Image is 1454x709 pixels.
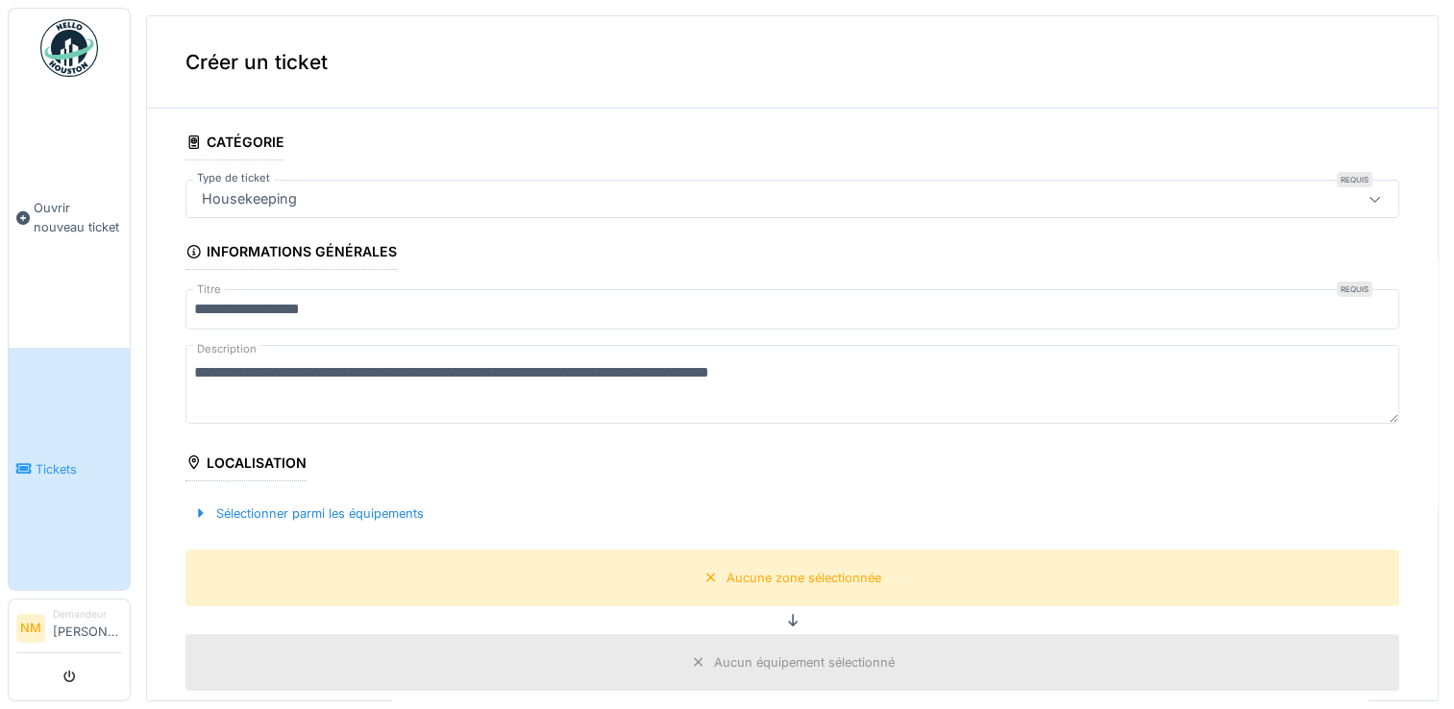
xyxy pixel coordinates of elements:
div: Requis [1337,281,1372,297]
div: Créer un ticket [147,16,1438,109]
img: Badge_color-CXgf-gQk.svg [40,19,98,77]
li: NM [16,614,45,643]
a: Ouvrir nouveau ticket [9,87,130,348]
div: Aucun équipement sélectionné [714,653,895,672]
div: Sélectionner parmi les équipements [185,501,431,526]
div: Housekeeping [194,188,305,209]
div: Demandeur [53,607,122,622]
li: [PERSON_NAME] [53,607,122,648]
label: Description [193,337,260,361]
span: Ouvrir nouveau ticket [34,199,122,235]
a: NM Demandeur[PERSON_NAME] [16,607,122,653]
div: Localisation [185,449,307,481]
a: Tickets [9,348,130,590]
div: Informations générales [185,237,397,270]
label: Type de ticket [193,170,274,186]
label: Titre [193,281,225,298]
div: Aucune zone sélectionnée [727,569,881,587]
div: Requis [1337,172,1372,187]
span: Tickets [36,460,122,478]
div: Catégorie [185,128,284,160]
